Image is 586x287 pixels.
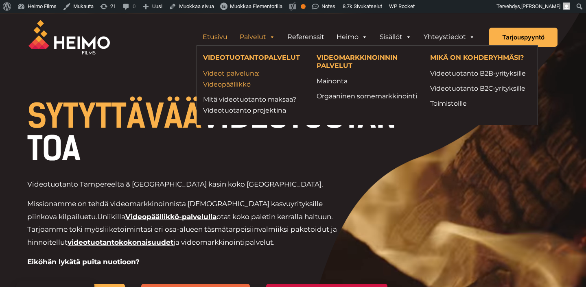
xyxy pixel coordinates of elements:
a: Mainonta [317,76,418,87]
span: valmiiksi paketoidut ja hinnoitellut [27,225,337,246]
a: Etusivu [197,29,234,45]
h4: MIKÄ ON KOHDERYHMÄSI? [430,54,531,63]
a: Mitä videotuotanto maksaa?Videotuotanto projektina [203,94,304,116]
a: Videotuotanto B2C-yrityksille [430,83,531,94]
a: Videot palveluna: Videopäällikkö [203,68,304,90]
h4: VIDEOMARKKINOINNIN PALVELUT [317,54,418,71]
aside: Header Widget 1 [192,29,485,45]
span: ja videomarkkinointipalvelut. [173,238,275,246]
a: Videotuotanto B2B-yrityksille [430,68,531,79]
div: OK [301,4,306,9]
span: liiketoimintasi eri osa-alueen täsmätarpeisiin [103,225,258,233]
a: Palvelut [234,29,281,45]
span: [PERSON_NAME] [521,3,560,9]
a: Referenssit [281,29,330,45]
a: Toimistoille [430,98,531,109]
a: Sisällöt [374,29,418,45]
a: Tarjouspyyntö [489,28,558,47]
p: Missionamme on tehdä videomarkkinoinnista [DEMOGRAPHIC_DATA] kasvuyrityksille piinkova kilpailuetu. [27,198,348,249]
a: Orgaaninen somemarkkinointi [317,91,418,102]
p: Videotuotanto Tampereelta & [GEOGRAPHIC_DATA] käsin koko [GEOGRAPHIC_DATA]. [27,178,348,191]
a: videotuotantokokonaisuudet [68,238,173,246]
a: Heimo [330,29,374,45]
span: SYTYTTÄVÄÄ [27,97,201,136]
strong: Eiköhän lykätä puita nuotioon? [27,258,140,266]
span: Muokkaa Elementorilla [230,3,282,9]
a: Videopäällikkö-palvelulla [125,213,216,221]
span: Uniikilla [97,213,125,221]
img: Heimo Filmsin logo [28,20,110,54]
a: Yhteystiedot [418,29,481,45]
h1: VIDEOTUOTANTOA [27,100,404,165]
h4: VIDEOTUOTANTOPALVELUT [203,54,304,63]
